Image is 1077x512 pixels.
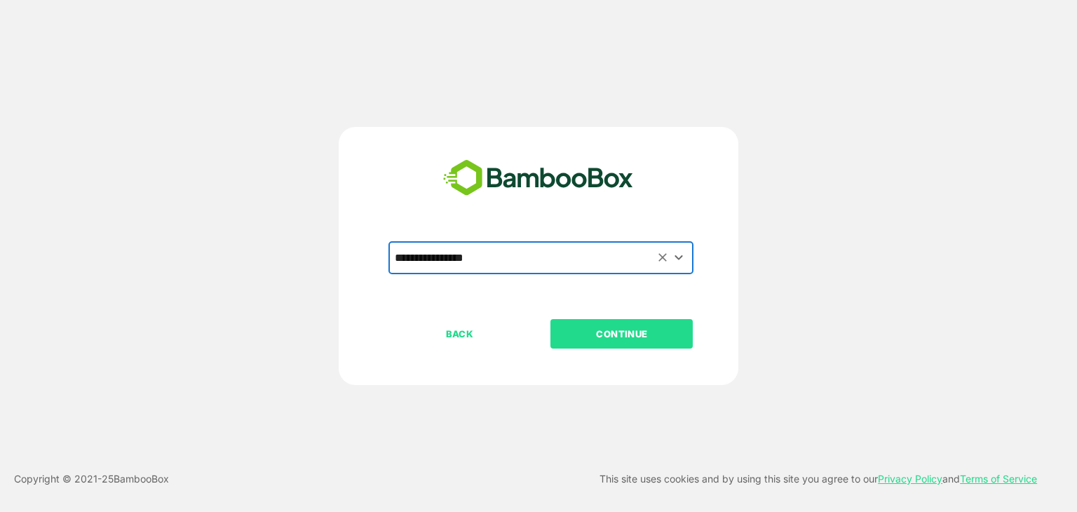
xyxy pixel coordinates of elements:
[550,319,693,349] button: CONTINUE
[878,473,942,485] a: Privacy Policy
[388,319,531,349] button: BACK
[600,471,1037,487] p: This site uses cookies and by using this site you agree to our and
[670,248,689,267] button: Open
[390,326,530,342] p: BACK
[552,326,692,342] p: CONTINUE
[14,471,169,487] p: Copyright © 2021- 25 BambooBox
[655,250,671,266] button: Clear
[435,155,641,201] img: bamboobox
[960,473,1037,485] a: Terms of Service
